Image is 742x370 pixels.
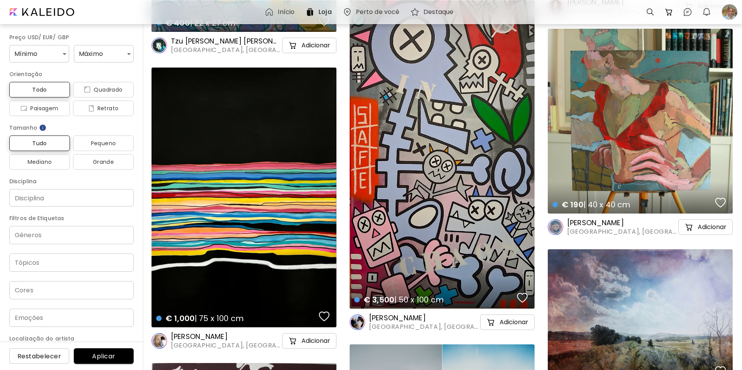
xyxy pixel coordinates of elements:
[486,318,496,327] img: cart-icon
[79,157,127,167] span: Grande
[698,223,726,231] h5: Adicionar
[500,318,528,326] h5: Adicionar
[410,7,456,17] a: Destaque
[9,69,134,79] h6: Orientação
[9,101,70,116] button: iconPaisagem
[39,124,47,132] img: info
[16,139,64,148] span: Tudo
[562,199,583,210] span: € 190
[369,323,479,331] span: [GEOGRAPHIC_DATA], [GEOGRAPHIC_DATA]
[79,104,127,113] span: Retrato
[74,348,134,364] button: Aplicar
[84,87,91,93] img: icon
[288,41,298,50] img: cart-icon
[301,337,330,345] h5: Adicionar
[354,295,516,305] h4: | 50 x 100 cm
[73,135,134,151] button: Pequeno
[369,313,479,323] h6: [PERSON_NAME]
[664,7,674,17] img: cart
[9,334,134,343] h6: Localização do artista
[343,7,403,17] a: Perto de você
[73,101,134,116] button: iconRetrato
[73,154,134,170] button: Grande
[9,33,134,42] h6: Preço USD/ EUR/ GBP
[517,292,528,304] img: favorites
[552,200,714,210] h4: | 40 x 40 cm
[79,85,127,94] span: Quadrado
[16,352,63,360] span: Restabelecer
[88,105,94,111] img: icon
[265,7,298,17] a: Início
[288,336,298,346] img: cart-icon
[80,352,127,360] span: Aplicar
[356,9,400,15] h6: Perto de você
[278,9,294,15] h6: Início
[282,38,336,53] button: cart-iconAdicionar
[171,46,280,54] span: [GEOGRAPHIC_DATA], [GEOGRAPHIC_DATA]
[567,218,677,228] h6: [PERSON_NAME]
[683,7,692,17] img: chatIcon
[480,314,535,330] button: cart-iconAdicionar
[301,42,330,49] h5: Adicionar
[73,82,134,97] button: iconQuadrado
[16,104,64,113] span: Paisagem
[685,222,694,232] img: cart-icon
[16,157,64,167] span: Mediano
[364,294,394,305] span: € 3,500
[9,45,69,63] div: Mínimo
[700,5,713,19] button: bellIcon
[9,135,70,151] button: Tudo
[16,85,64,94] span: Todo
[9,123,134,132] h6: Tamanho
[79,139,127,148] span: Pequeno
[21,105,27,111] img: icon
[171,332,280,341] h6: [PERSON_NAME]
[715,197,726,208] img: favorites
[9,348,69,364] button: Restabelecer
[9,82,70,97] button: Todo
[678,219,733,235] button: cart-iconAdicionar
[567,228,677,236] span: [GEOGRAPHIC_DATA], [GEOGRAPHIC_DATA]
[702,7,711,17] img: bellIcon
[9,177,134,186] h6: Disciplina
[9,214,134,223] h6: Filtros de Etiquetas
[156,313,318,323] h4: | 75 x 100 cm
[282,333,336,349] button: cart-iconAdicionar
[74,45,134,63] div: Máximo
[423,9,453,15] h6: Destaque
[9,154,70,170] button: Mediano
[319,9,331,15] h6: Loja
[171,36,280,46] h6: Tzu [PERSON_NAME] [PERSON_NAME]
[319,311,330,322] img: favorites
[305,7,334,17] a: Loja
[171,341,280,350] span: [GEOGRAPHIC_DATA], [GEOGRAPHIC_DATA]
[165,313,195,324] span: € 1,000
